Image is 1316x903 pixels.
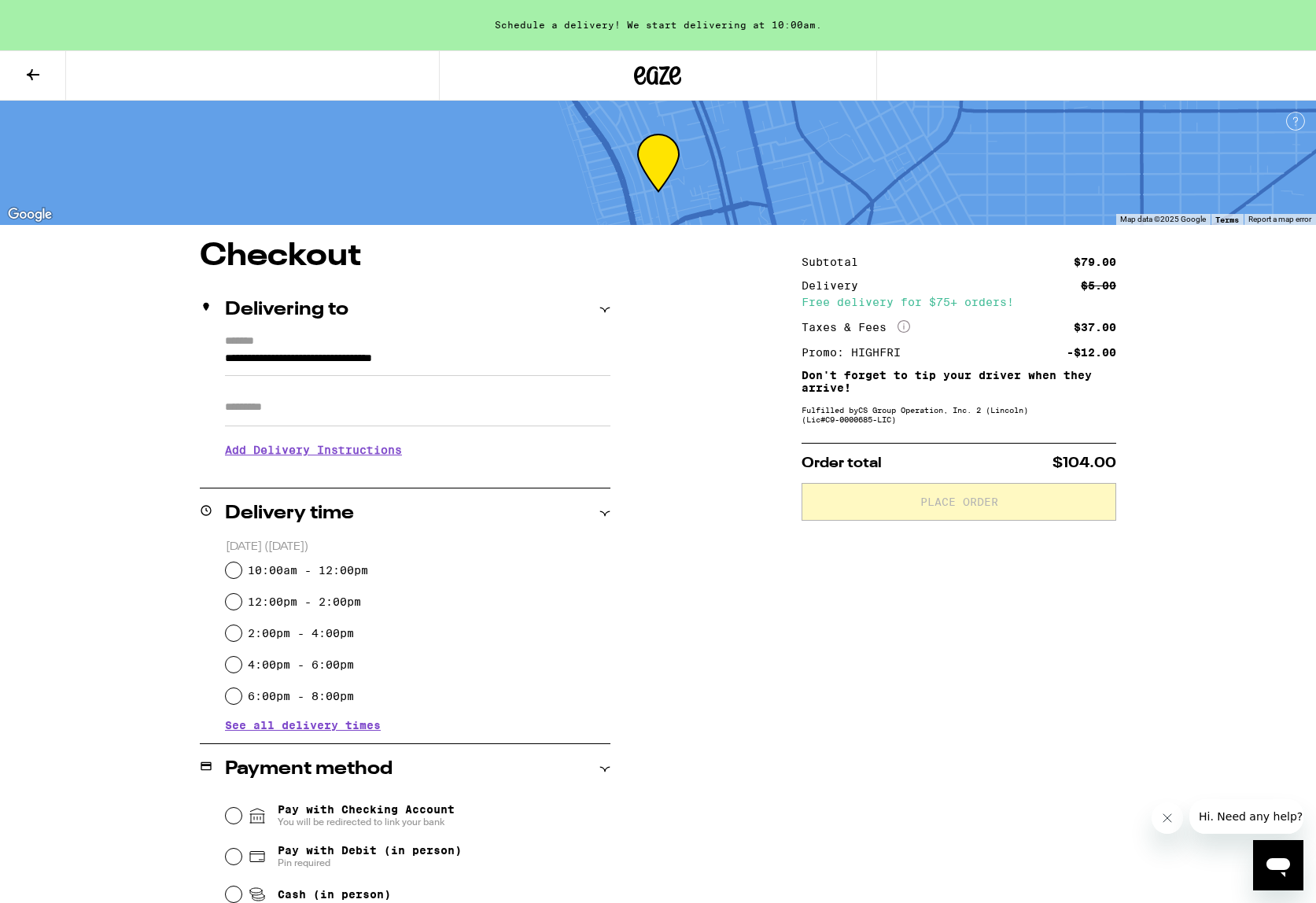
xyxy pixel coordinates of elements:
[1189,799,1303,834] iframe: Message from company
[802,483,1116,521] button: Place Order
[4,205,56,225] a: Open this area in Google Maps (opens a new window)
[278,844,462,857] span: Pay with Debit (in person)
[920,496,998,507] span: Place Order
[1074,322,1116,333] div: $37.00
[278,816,455,828] span: You will be redirected to link your bank
[248,595,361,608] label: 12:00pm - 2:00pm
[802,347,912,358] div: Promo: HIGHFRI
[278,888,391,901] span: Cash (in person)
[802,405,1116,424] div: Fulfilled by CS Group Operation, Inc. 2 (Lincoln) (Lic# C9-0000685-LIC )
[200,241,610,272] h1: Checkout
[802,320,910,334] div: Taxes & Fees
[278,857,462,869] span: Pin required
[4,205,56,225] img: Google
[248,627,354,639] label: 2:00pm - 4:00pm
[278,803,455,828] span: Pay with Checking Account
[802,369,1116,394] p: Don't forget to tip your driver when they arrive!
[225,300,348,319] h2: Delivering to
[248,690,354,702] label: 6:00pm - 8:00pm
[1081,280,1116,291] div: $5.00
[1074,256,1116,267] div: $79.00
[226,540,610,555] p: [DATE] ([DATE])
[248,564,368,577] label: 10:00am - 12:00pm
[1120,215,1206,223] span: Map data ©2025 Google
[225,432,610,468] h3: Add Delivery Instructions
[225,504,354,523] h2: Delivery time
[1067,347,1116,358] div: -$12.00
[1052,456,1116,470] span: $104.00
[1152,802,1183,834] iframe: Close message
[802,456,882,470] span: Order total
[802,297,1116,308] div: Free delivery for $75+ orders!
[225,760,393,779] h2: Payment method
[248,658,354,671] label: 4:00pm - 6:00pm
[1253,840,1303,890] iframe: Button to launch messaging window
[802,256,869,267] div: Subtotal
[802,280,869,291] div: Delivery
[1215,215,1239,224] a: Terms
[225,468,610,481] p: We'll contact you at [PHONE_NUMBER] when we arrive
[225,720,381,731] button: See all delivery times
[1248,215,1311,223] a: Report a map error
